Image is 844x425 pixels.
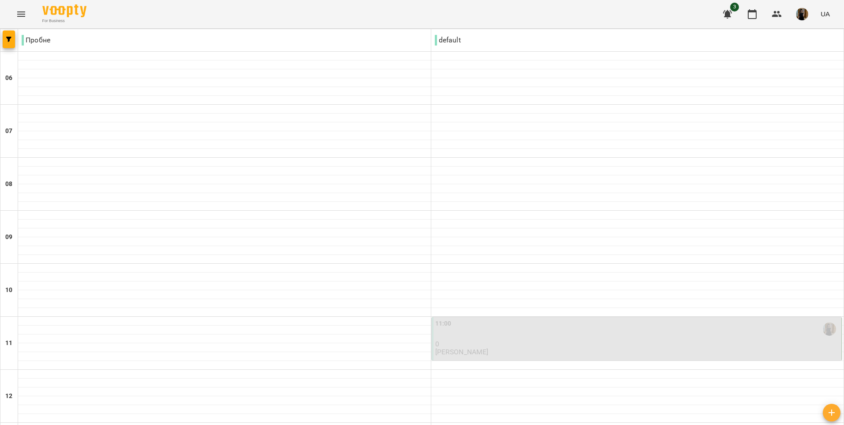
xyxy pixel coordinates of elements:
span: 3 [730,3,739,11]
p: 0 [435,340,840,348]
label: 11:00 [435,319,452,329]
button: Menu [11,4,32,25]
span: UA [821,9,830,19]
h6: 09 [5,232,12,242]
h6: 06 [5,73,12,83]
h6: 12 [5,391,12,401]
h6: 07 [5,126,12,136]
span: For Business [42,18,87,24]
img: Voopty Logo [42,4,87,17]
img: 283d04c281e4d03bc9b10f0e1c453e6b.jpg [796,8,808,20]
img: Островська Діана Володимирівна [823,323,836,336]
h6: 10 [5,285,12,295]
h6: 11 [5,338,12,348]
button: UA [817,6,833,22]
p: default [435,35,461,46]
p: Пробне [22,35,50,46]
button: Створити урок [823,404,840,421]
p: [PERSON_NAME] [435,348,489,356]
h6: 08 [5,179,12,189]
